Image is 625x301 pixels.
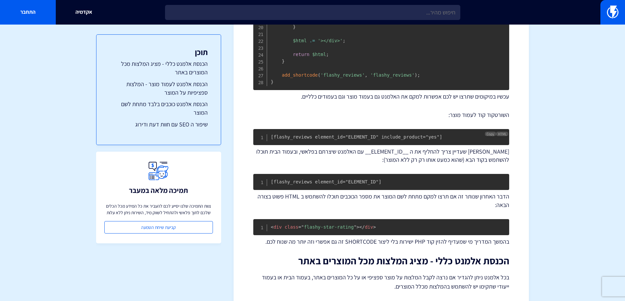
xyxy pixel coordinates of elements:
span: " [354,224,356,230]
p: בכל אלמנט ניתן להגדיר אם נרצה לקבל המלצות על מוצר ספציפי או על כל המוצרים באתר, בעמוד הבית או בעמ... [253,273,509,291]
a: הכנסת אלמנט כללי - מציג המלצות מכל המוצרים באתר [110,60,208,76]
span: ) [415,72,417,78]
a: שיפור ה SEO עם חוות דעת ודירוג [110,120,208,129]
span: div [359,224,373,230]
span: Copy [487,132,494,136]
span: class [284,224,298,230]
span: ; [417,72,420,78]
code: [flashy_reviews element_id="ELEMENT_ID" include_product="yes"] [271,134,442,140]
p: עכשיו במיקומים שתרצו יש לכם אפשרות למקם את האלמנט גם בעמוד מוצר וגם בעמודים כלליים. [253,92,509,101]
span: div [271,224,282,230]
span: > [357,224,359,230]
span: $html [293,38,307,43]
span: < [271,224,273,230]
span: HTML [496,132,508,136]
span: '></div>' [318,38,343,43]
span: } [293,24,296,29]
a: הכנסת אלמנט לעמוד מוצר - המלצות ספציפיות על המוצר [110,80,208,97]
p: צוות התמיכה שלנו יסייע לכם להעביר את כל המידע מכל הכלים שלכם לתוך פלאשי ולהתחיל לשווק מיד, השירות... [104,203,213,216]
span: ; [326,52,329,57]
p: השורטקוד קוד לעמוד מוצר: [253,111,509,119]
h3: תוכן [110,48,208,56]
p: הדבר האחרון שנותר זה אם תרצו למקם מתחת לשם המוצר את מספר הכוכבים תוכלו להשתמש ב HTML פשוט בצורה ה... [253,192,509,209]
span: ; [343,38,345,43]
span: </ [359,224,365,230]
h2: הכנסת אלמנט כללי - מציג המלצות מכל המוצרים באתר [253,255,509,266]
span: 'flashy_reviews' [370,72,415,78]
h3: תמיכה מלאה במעבר [129,186,188,194]
span: add_shortcode [282,72,318,78]
code: [flashy_reviews element_id="ELEMENT_ID"] [271,179,381,184]
p: [PERSON_NAME] שעדיין צריך להחליף את ה __ELEMENT_ID__ עם האלמנט שיצרתם בפלאשי, ובעמוד הבית תוכלו ל... [253,147,509,164]
span: .= [309,38,315,43]
span: $html [312,52,326,57]
span: " [301,224,304,230]
span: } [282,59,284,64]
span: ( [318,72,321,78]
span: = [299,224,301,230]
span: 'flashy_reviews' [321,72,365,78]
p: בהמשך המדריך מי שמעדיף להזין קוד PHP ישירות בלי ליצור SHORTCODE זה גם אפשרי וזה יותר מה שנוח לכם. [253,237,509,246]
span: , [365,72,367,78]
input: חיפוש מהיר... [165,5,460,20]
span: flashy-star-rating [299,224,357,230]
span: return [293,52,310,57]
a: קביעת שיחת הטמעה [104,221,213,234]
button: Copy [485,132,496,136]
span: } [271,79,273,85]
a: הכנסת אלמנט כוכבים בלבד מתחת לשם המוצר [110,100,208,117]
span: > [373,224,376,230]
